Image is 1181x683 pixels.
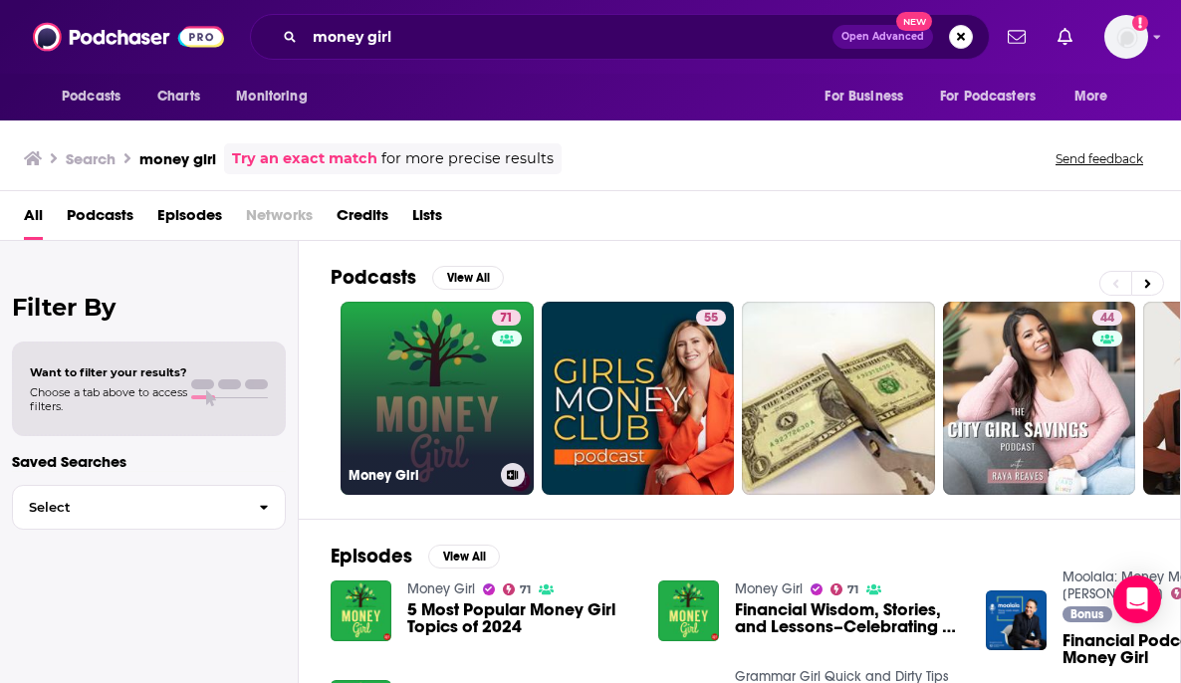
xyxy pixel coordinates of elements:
a: 71 [830,583,859,595]
span: 71 [500,309,513,329]
span: For Business [825,83,903,111]
button: Open AdvancedNew [832,25,933,49]
span: Bonus [1070,608,1103,620]
button: open menu [1061,78,1133,115]
button: open menu [222,78,333,115]
img: User Profile [1104,15,1148,59]
span: for more precise results [381,147,554,170]
span: Open Advanced [841,32,924,42]
a: PodcastsView All [331,265,504,290]
span: Choose a tab above to access filters. [30,385,187,413]
button: View All [428,545,500,569]
img: Financial Wisdom, Stories, and Lessons–Celebrating 15 Years of Money Girl [658,580,719,641]
img: Podchaser - Follow, Share and Rate Podcasts [33,18,224,56]
a: EpisodesView All [331,544,500,569]
h3: money girl [139,149,216,168]
h3: Search [66,149,116,168]
span: Monitoring [236,83,307,111]
a: Money Girl [735,580,803,597]
button: Show profile menu [1104,15,1148,59]
h2: Podcasts [331,265,416,290]
a: Try an exact match [232,147,377,170]
a: 5 Most Popular Money Girl Topics of 2024 [407,601,634,635]
span: Charts [157,83,200,111]
p: Saved Searches [12,452,286,471]
img: Financial Podcast Spotlight: Money Girl [986,590,1047,651]
button: open menu [48,78,146,115]
a: 44 [1092,310,1122,326]
span: 44 [1100,309,1114,329]
a: 55 [696,310,726,326]
span: Networks [246,199,313,240]
h2: Filter By [12,293,286,322]
button: open menu [811,78,928,115]
span: Want to filter your results? [30,365,187,379]
a: Credits [337,199,388,240]
h3: Money Girl [349,467,493,484]
a: Money Girl [407,580,475,597]
div: Open Intercom Messenger [1113,575,1161,623]
button: Select [12,485,286,530]
span: 71 [520,585,531,594]
span: Select [13,501,243,514]
a: 44 [943,302,1136,495]
span: Logged in as mgalandak [1104,15,1148,59]
a: Podcasts [67,199,133,240]
a: Financial Wisdom, Stories, and Lessons–Celebrating 15 Years of Money Girl [735,601,962,635]
a: 71 [492,310,521,326]
span: 71 [847,585,858,594]
a: All [24,199,43,240]
span: 55 [704,309,718,329]
a: 55 [542,302,735,495]
span: Podcasts [62,83,120,111]
a: 71Money Girl [341,302,534,495]
img: 5 Most Popular Money Girl Topics of 2024 [331,580,391,641]
span: More [1074,83,1108,111]
h2: Episodes [331,544,412,569]
a: Episodes [157,199,222,240]
span: For Podcasters [940,83,1036,111]
button: open menu [927,78,1064,115]
a: Lists [412,199,442,240]
button: Send feedback [1050,150,1149,167]
svg: Add a profile image [1132,15,1148,31]
span: New [896,12,932,31]
a: 71 [503,583,532,595]
button: View All [432,266,504,290]
a: Charts [144,78,212,115]
a: Show notifications dropdown [1050,20,1080,54]
input: Search podcasts, credits, & more... [305,21,832,53]
div: Search podcasts, credits, & more... [250,14,990,60]
a: Show notifications dropdown [1000,20,1034,54]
